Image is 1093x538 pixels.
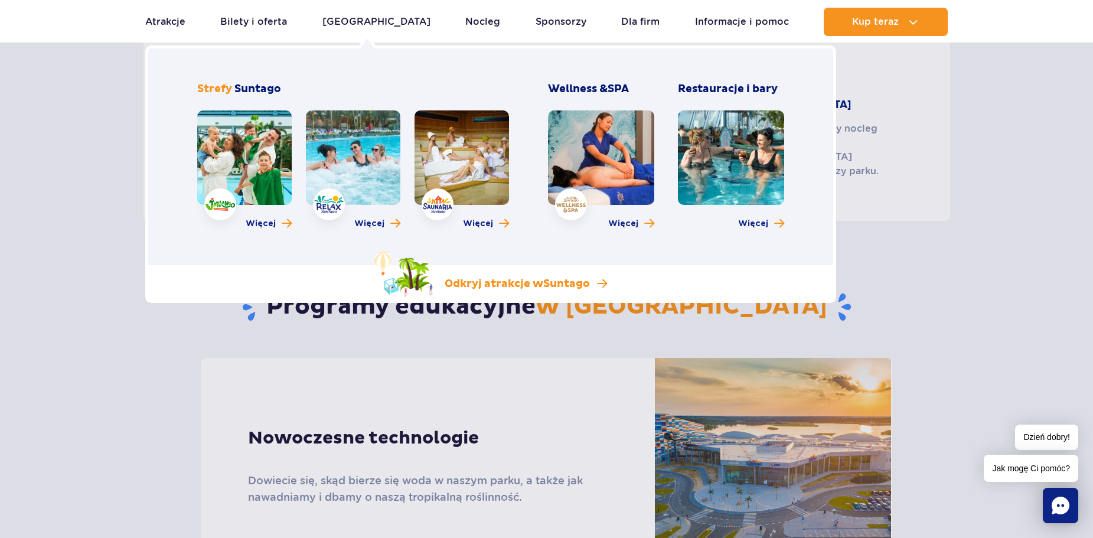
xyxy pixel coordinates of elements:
span: Dzień dobry! [1015,425,1078,450]
span: Jak mogę Ci pomóc? [984,455,1078,482]
a: Dla firm [621,8,660,36]
span: Suntago [234,82,281,96]
a: Sponsorzy [536,8,586,36]
span: Strefy [197,82,232,96]
p: Odkryj atrakcje w [445,277,590,291]
span: Więcej [354,218,384,230]
span: Wellness & [548,82,629,96]
a: Atrakcje [145,8,185,36]
h3: Restauracje i bary [678,82,784,96]
button: Kup teraz [824,8,948,36]
a: [GEOGRAPHIC_DATA] [322,8,430,36]
span: Suntago [543,277,590,291]
div: Chat [1043,488,1078,523]
a: Więcej o strefie Relax [354,218,400,230]
a: Więcej o strefie Jamango [246,218,292,230]
span: Więcej [608,218,638,230]
span: Więcej [463,218,493,230]
span: Kup teraz [852,17,899,27]
span: SPA [608,82,629,96]
span: Więcej [738,218,768,230]
span: Więcej [246,218,276,230]
a: Więcej o Restauracje i bary [738,218,784,230]
a: Bilety i oferta [220,8,287,36]
a: Nocleg [465,8,500,36]
a: Informacje i pomoc [695,8,789,36]
a: Więcej o Wellness & SPA [608,218,654,230]
a: Więcej o strefie Saunaria [463,218,509,230]
a: Odkryj atrakcje wSuntago [374,251,607,297]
